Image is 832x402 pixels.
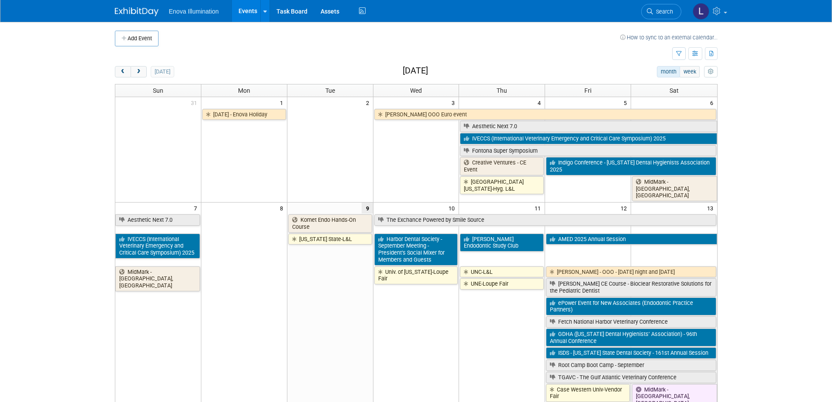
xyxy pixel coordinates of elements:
[460,266,544,278] a: UNC-L&L
[680,66,700,77] button: week
[546,278,716,296] a: [PERSON_NAME] CE Course - Bioclear Restorative Solutions for the Pediatric Dentist
[374,234,458,266] a: Harbor Dental Society - September Meeting - President’s Social Mixer for Members and Guests
[657,66,680,77] button: month
[641,4,681,19] a: Search
[190,97,201,108] span: 31
[546,372,716,383] a: TGAVC - The Gulf Atlantic Veterinary Conference
[670,87,679,94] span: Sat
[709,97,717,108] span: 6
[115,234,200,259] a: IVECCS (International Veterinary Emergency and Critical Care Symposium) 2025
[448,203,459,213] span: 10
[546,384,630,402] a: Case Western Univ-Vendor Fair
[537,97,545,108] span: 4
[460,176,544,194] a: [GEOGRAPHIC_DATA][US_STATE]-Hyg. L&L
[325,87,335,94] span: Tue
[546,316,716,328] a: Fetch National Harbor Veterinary Conference
[151,66,174,77] button: [DATE]
[546,360,716,371] a: Root Camp Boot Camp - September
[497,87,507,94] span: Thu
[584,87,591,94] span: Fri
[374,109,716,120] a: [PERSON_NAME] OOO Euro event
[115,66,131,77] button: prev
[193,203,201,213] span: 7
[623,97,631,108] span: 5
[460,234,544,252] a: [PERSON_NAME] Endodontic Study Club
[708,69,714,75] i: Personalize Calendar
[704,66,717,77] button: myCustomButton
[546,297,716,315] a: ePower Event for New Associates (Endodontic Practice Partners)
[546,234,717,245] a: AMED 2025 Annual Session
[653,8,673,15] span: Search
[115,266,200,291] a: MidMark - [GEOGRAPHIC_DATA], [GEOGRAPHIC_DATA]
[365,97,373,108] span: 2
[238,87,250,94] span: Mon
[410,87,422,94] span: Wed
[202,109,286,120] a: [DATE] - Enova Holiday
[115,7,159,16] img: ExhibitDay
[288,214,372,232] a: Komet Endo Hands-On Course
[279,203,287,213] span: 8
[451,97,459,108] span: 3
[403,66,428,76] h2: [DATE]
[546,329,716,346] a: GDHA ([US_STATE] Dental Hygienists’ Association) - 96th Annual Conference
[534,203,545,213] span: 11
[620,34,718,41] a: How to sync to an external calendar...
[279,97,287,108] span: 1
[460,278,544,290] a: UNE-Loupe Fair
[153,87,163,94] span: Sun
[169,8,219,15] span: Enova Illumination
[115,214,200,226] a: Aesthetic Next 7.0
[546,157,716,175] a: Indigo Conference - [US_STATE] Dental Hygienists Association 2025
[374,214,716,226] a: The Exchance Powered by Smile Source
[546,347,716,359] a: ISDS - [US_STATE] State Dental Society - 161st Annual Session
[706,203,717,213] span: 13
[374,266,458,284] a: Univ. of [US_STATE]-Loupe Fair
[460,157,544,175] a: Creative Ventures - CE Event
[288,234,372,245] a: [US_STATE] State-L&L
[460,121,717,132] a: Aesthetic Next 7.0
[620,203,631,213] span: 12
[546,266,716,278] a: [PERSON_NAME] - OOO - [DATE] night and [DATE]
[115,31,159,46] button: Add Event
[460,145,716,157] a: Fontona Super Symposium
[362,203,373,213] span: 9
[460,133,717,144] a: IVECCS (International Veterinary Emergency and Critical Care Symposium) 2025
[131,66,147,77] button: next
[693,3,709,20] img: Lucas Mlinarcik
[632,176,717,201] a: MidMark - [GEOGRAPHIC_DATA], [GEOGRAPHIC_DATA]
